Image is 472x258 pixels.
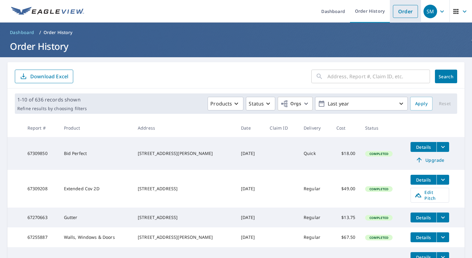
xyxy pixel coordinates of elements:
[414,144,433,150] span: Details
[440,74,452,80] span: Search
[23,119,59,137] th: Report #
[44,29,73,36] p: Order History
[210,100,232,107] p: Products
[393,5,418,18] a: Order
[7,40,465,53] h1: Order History
[331,119,360,137] th: Cost
[278,97,313,110] button: Orgs
[236,227,265,247] td: [DATE]
[208,97,243,110] button: Products
[23,137,59,170] td: 67309850
[133,119,236,137] th: Address
[415,100,428,108] span: Apply
[327,68,430,85] input: Address, Report #, Claim ID, etc.
[415,189,445,201] span: Edit Pitch
[315,97,408,110] button: Last year
[138,234,231,240] div: [STREET_ADDRESS][PERSON_NAME]
[236,137,265,170] td: [DATE]
[299,170,331,208] td: Regular
[360,119,406,137] th: Status
[436,213,449,222] button: filesDropdownBtn-67270663
[138,214,231,221] div: [STREET_ADDRESS]
[411,175,436,185] button: detailsBtn-67309208
[7,28,37,37] a: Dashboard
[424,5,437,18] div: SM
[366,152,392,156] span: Completed
[138,186,231,192] div: [STREET_ADDRESS]
[366,235,392,240] span: Completed
[23,170,59,208] td: 67309208
[59,137,133,170] td: Bid Perfect
[59,119,133,137] th: Product
[236,208,265,227] td: [DATE]
[23,227,59,247] td: 67255887
[39,29,41,36] li: /
[411,232,436,242] button: detailsBtn-67255887
[236,170,265,208] td: [DATE]
[325,98,398,109] p: Last year
[411,213,436,222] button: detailsBtn-67270663
[436,142,449,152] button: filesDropdownBtn-67309850
[414,234,433,240] span: Details
[411,155,449,165] a: Upgrade
[436,175,449,185] button: filesDropdownBtn-67309208
[23,208,59,227] td: 67270663
[246,97,275,110] button: Status
[411,188,449,203] a: Edit Pitch
[59,227,133,247] td: Walls, Windows & Doors
[414,215,433,221] span: Details
[280,100,301,108] span: Orgs
[10,29,34,36] span: Dashboard
[414,156,445,164] span: Upgrade
[299,137,331,170] td: Quick
[411,142,436,152] button: detailsBtn-67309850
[331,208,360,227] td: $13.75
[299,208,331,227] td: Regular
[331,227,360,247] td: $67.50
[299,227,331,247] td: Regular
[7,28,465,37] nav: breadcrumb
[366,187,392,191] span: Completed
[249,100,264,107] p: Status
[17,96,87,103] p: 1-10 of 636 records shown
[138,150,231,157] div: [STREET_ADDRESS][PERSON_NAME]
[435,70,457,83] button: Search
[410,97,432,110] button: Apply
[11,7,84,16] img: EV Logo
[265,119,298,137] th: Claim ID
[30,73,68,80] p: Download Excel
[236,119,265,137] th: Date
[331,170,360,208] td: $49.00
[59,208,133,227] td: Gutter
[366,216,392,220] span: Completed
[59,170,133,208] td: Extended Cov 2D
[414,177,433,183] span: Details
[15,70,73,83] button: Download Excel
[331,137,360,170] td: $18.00
[299,119,331,137] th: Delivery
[436,232,449,242] button: filesDropdownBtn-67255887
[17,106,87,111] p: Refine results by choosing filters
